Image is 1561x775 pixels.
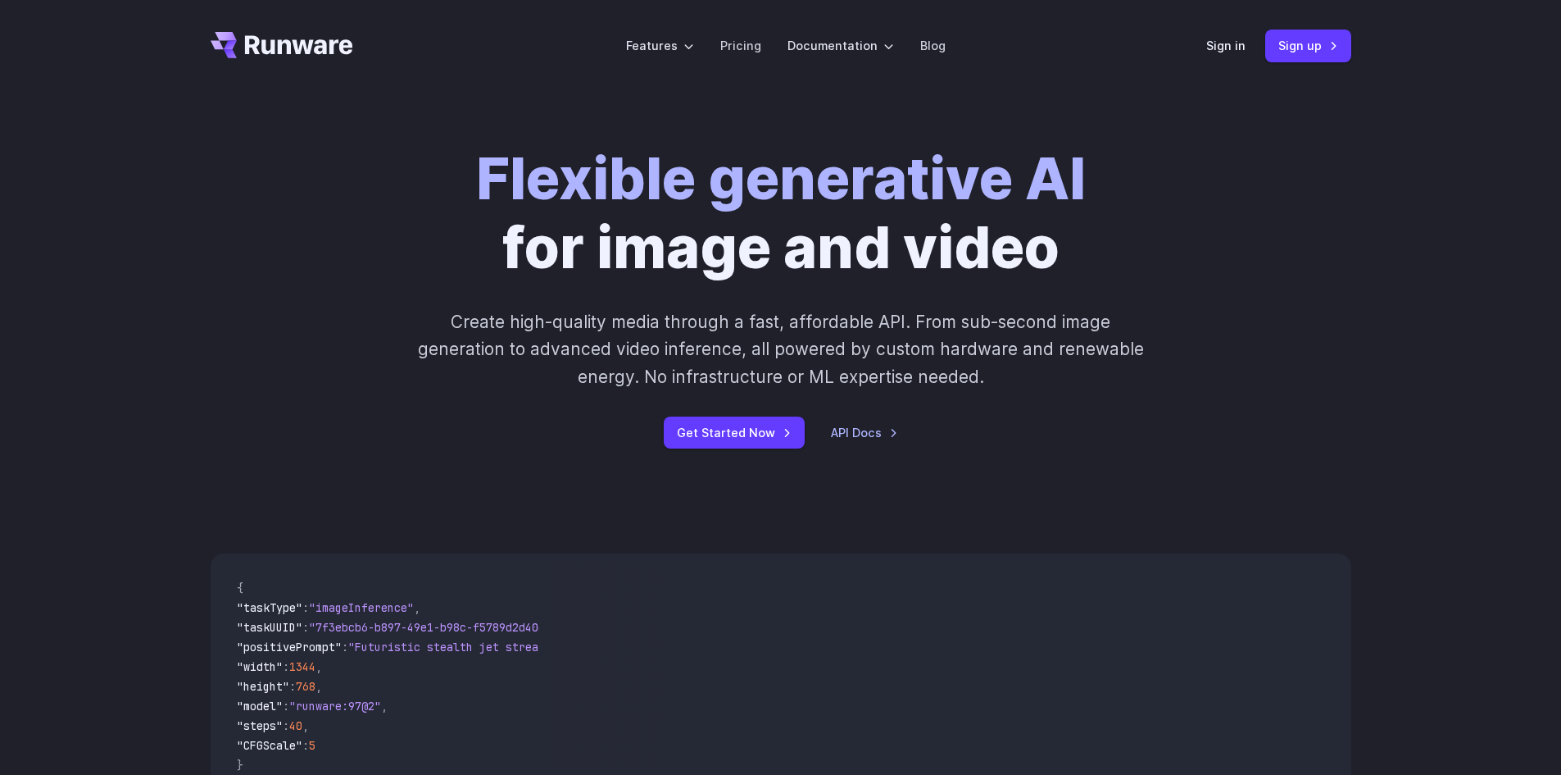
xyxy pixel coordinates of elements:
span: : [342,640,348,654]
a: Go to / [211,32,353,58]
span: , [414,600,420,615]
span: : [283,718,289,733]
span: 768 [296,679,315,694]
span: "width" [237,659,283,674]
span: { [237,581,243,595]
span: , [315,679,322,694]
span: "7f3ebcb6-b897-49e1-b98c-f5789d2d40d7" [309,620,558,635]
span: : [302,738,309,753]
span: "Futuristic stealth jet streaking through a neon-lit cityscape with glowing purple exhaust" [348,640,945,654]
span: "CFGScale" [237,738,302,753]
span: 40 [289,718,302,733]
span: : [283,659,289,674]
h1: for image and video [476,144,1086,282]
span: : [283,699,289,713]
a: Pricing [720,36,761,55]
a: API Docs [831,423,898,442]
span: , [381,699,388,713]
span: 1344 [289,659,315,674]
span: "model" [237,699,283,713]
span: 5 [309,738,315,753]
p: Create high-quality media through a fast, affordable API. From sub-second image generation to adv... [415,308,1146,390]
span: : [289,679,296,694]
span: : [302,620,309,635]
strong: Flexible generative AI [476,144,1086,213]
label: Documentation [787,36,894,55]
span: "steps" [237,718,283,733]
span: "positivePrompt" [237,640,342,654]
span: "runware:97@2" [289,699,381,713]
span: , [315,659,322,674]
label: Features [626,36,694,55]
a: Sign up [1265,30,1351,62]
span: "taskType" [237,600,302,615]
a: Blog [920,36,946,55]
span: , [302,718,309,733]
span: "imageInference" [309,600,414,615]
a: Get Started Now [664,417,805,449]
span: "height" [237,679,289,694]
span: "taskUUID" [237,620,302,635]
a: Sign in [1206,36,1246,55]
span: : [302,600,309,615]
span: } [237,758,243,773]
